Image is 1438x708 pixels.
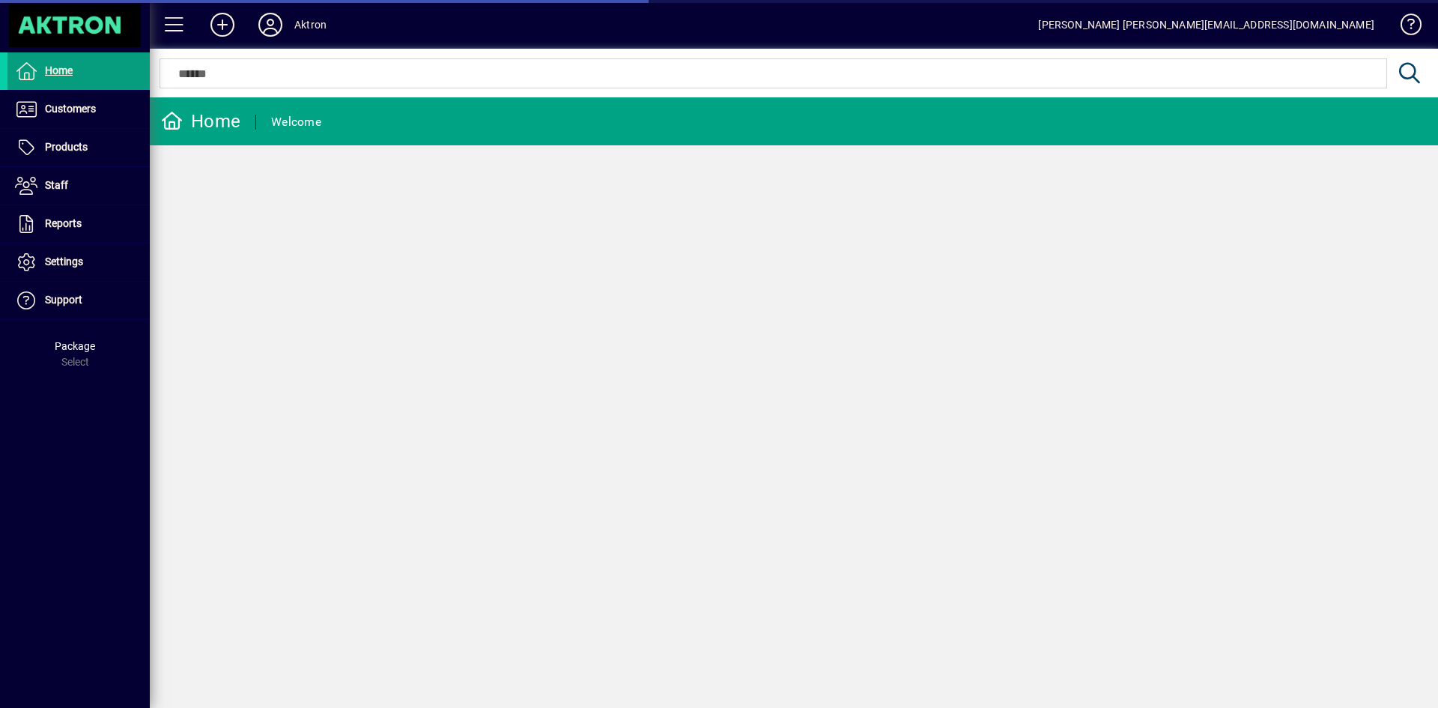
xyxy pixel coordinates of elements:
div: Welcome [271,110,321,134]
button: Profile [246,11,294,38]
a: Products [7,129,150,166]
span: Staff [45,179,68,191]
a: Support [7,282,150,319]
span: Package [55,340,95,352]
span: Support [45,294,82,306]
div: Aktron [294,13,327,37]
span: Products [45,141,88,153]
span: Customers [45,103,96,115]
span: Settings [45,255,83,267]
span: Home [45,64,73,76]
span: Reports [45,217,82,229]
a: Customers [7,91,150,128]
button: Add [198,11,246,38]
div: Home [161,109,240,133]
a: Knowledge Base [1389,3,1419,52]
a: Reports [7,205,150,243]
a: Settings [7,243,150,281]
a: Staff [7,167,150,205]
div: [PERSON_NAME] [PERSON_NAME][EMAIL_ADDRESS][DOMAIN_NAME] [1038,13,1374,37]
